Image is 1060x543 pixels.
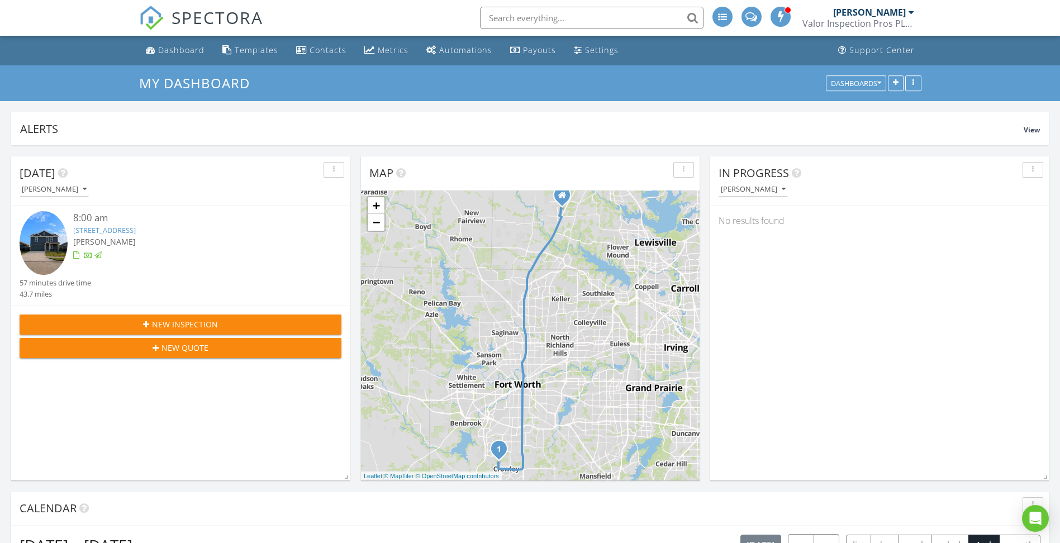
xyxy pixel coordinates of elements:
div: 4016 Arklow Street, Fort Worth, TX 76036 [499,449,506,455]
div: 8:00 am [73,211,315,225]
a: Payouts [506,40,560,61]
div: Valor Inspection Pros PLLC [802,18,914,29]
a: [STREET_ADDRESS] [73,225,136,235]
button: New Inspection [20,315,341,335]
span: Map [369,165,393,180]
span: SPECTORA [172,6,263,29]
div: Alerts [20,121,1024,136]
div: Support Center [849,45,915,55]
button: New Quote [20,338,341,358]
a: © OpenStreetMap contributors [416,473,499,479]
a: Leaflet [364,473,382,479]
img: The Best Home Inspection Software - Spectora [139,6,164,30]
div: Payouts [523,45,556,55]
div: Automations [439,45,492,55]
span: [PERSON_NAME] [73,236,136,247]
a: Zoom in [368,197,384,214]
div: [PERSON_NAME] [721,185,786,193]
button: [PERSON_NAME] [20,182,89,197]
button: Dashboards [826,75,886,91]
img: 9368058%2Fcover_photos%2FaFOHLqmiUXH60kER6wqD%2Fsmall.jpg [20,211,68,275]
span: View [1024,125,1040,135]
span: New Inspection [152,318,218,330]
span: New Quote [161,342,208,354]
a: 8:00 am [STREET_ADDRESS] [PERSON_NAME] 57 minutes drive time 43.7 miles [20,211,341,299]
a: Zoom out [368,214,384,231]
div: Dashboards [831,79,881,87]
span: [DATE] [20,165,55,180]
div: Open Intercom Messenger [1022,505,1049,532]
div: Dashboard [158,45,205,55]
input: Search everything... [480,7,704,29]
span: In Progress [719,165,789,180]
div: 43.7 miles [20,289,91,299]
div: No results found [710,206,1049,236]
a: Support Center [834,40,919,61]
div: | [361,471,502,481]
div: Metrics [378,45,408,55]
a: Automations (Advanced) [422,40,497,61]
div: Templates [235,45,278,55]
div: [PERSON_NAME] [22,185,87,193]
div: [PERSON_NAME] [833,7,906,18]
i: 1 [497,446,501,454]
a: SPECTORA [139,15,263,39]
a: Templates [218,40,283,61]
button: [PERSON_NAME] [719,182,788,197]
div: Settings [585,45,619,55]
div: 57 minutes drive time [20,278,91,288]
a: Metrics [360,40,413,61]
a: Settings [569,40,623,61]
div: 1018 Harmony Trail, Argyle TX 76226 [562,195,569,202]
a: © MapTiler [384,473,414,479]
a: Dashboard [141,40,209,61]
span: Calendar [20,501,77,516]
a: My Dashboard [139,74,259,92]
a: Contacts [292,40,351,61]
div: Contacts [310,45,346,55]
